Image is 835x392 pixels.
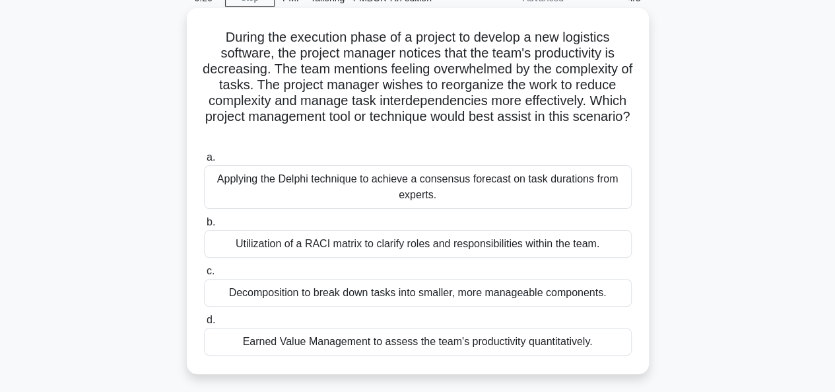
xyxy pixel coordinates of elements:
[207,151,215,163] span: a.
[204,328,632,356] div: Earned Value Management to assess the team's productivity quantitatively.
[204,230,632,258] div: Utilization of a RACI matrix to clarify roles and responsibilities within the team.
[203,29,633,141] h5: During the execution phase of a project to develop a new logistics software, the project manager ...
[207,216,215,227] span: b.
[204,165,632,209] div: Applying the Delphi technique to achieve a consensus forecast on task durations from experts.
[207,265,215,276] span: c.
[207,314,215,325] span: d.
[204,279,632,307] div: Decomposition to break down tasks into smaller, more manageable components.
